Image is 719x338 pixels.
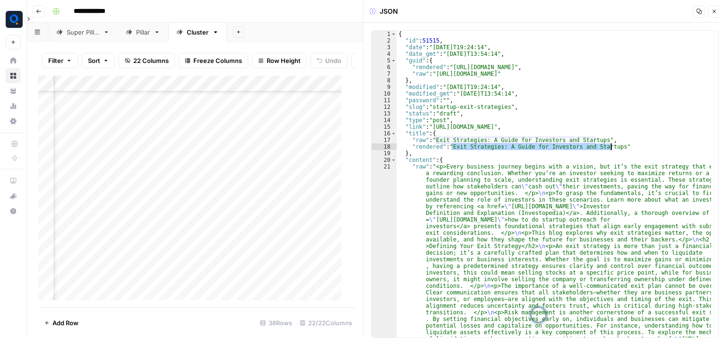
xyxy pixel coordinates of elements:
[267,56,301,65] span: Row Height
[372,150,397,157] div: 19
[179,53,248,68] button: Freeze Columns
[42,53,78,68] button: Filter
[118,23,168,42] a: Pillar
[296,315,356,330] div: 22/22 Columns
[372,124,397,130] div: 15
[6,68,21,83] a: Browse
[372,84,397,90] div: 9
[372,130,397,137] div: 16
[372,51,397,57] div: 4
[372,57,397,64] div: 5
[48,56,63,65] span: Filter
[256,315,296,330] div: 38 Rows
[372,90,397,97] div: 10
[168,23,227,42] a: Cluster
[372,157,397,163] div: 20
[6,114,21,129] a: Settings
[372,44,397,51] div: 3
[372,110,397,117] div: 13
[391,57,396,64] span: Toggle code folding, rows 5 through 8
[6,98,21,114] a: Usage
[187,27,208,37] div: Cluster
[6,8,21,31] button: Workspace: Qubit - SEO
[372,71,397,77] div: 7
[372,97,397,104] div: 11
[325,56,341,65] span: Undo
[372,117,397,124] div: 14
[136,27,150,37] div: Pillar
[82,53,115,68] button: Sort
[133,56,169,65] span: 22 Columns
[372,77,397,84] div: 8
[252,53,307,68] button: Row Height
[372,37,397,44] div: 2
[311,53,347,68] button: Undo
[391,157,396,163] span: Toggle code folding, rows 20 through 25
[372,31,397,37] div: 1
[6,188,21,204] button: What's new?
[6,189,20,203] div: What's new?
[193,56,242,65] span: Freeze Columns
[6,204,21,219] button: Help + Support
[52,318,78,328] span: Add Row
[6,173,21,188] a: AirOps Academy
[6,83,21,98] a: Your Data
[119,53,175,68] button: 22 Columns
[369,7,398,16] div: JSON
[67,27,99,37] div: Super Pillar
[88,56,100,65] span: Sort
[372,64,397,71] div: 6
[38,315,84,330] button: Add Row
[6,11,23,28] img: Qubit - SEO Logo
[372,137,397,143] div: 17
[372,143,397,150] div: 18
[391,31,396,37] span: Toggle code folding, rows 1 through 361
[6,53,21,68] a: Home
[391,130,396,137] span: Toggle code folding, rows 16 through 19
[48,23,118,42] a: Super Pillar
[372,104,397,110] div: 12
